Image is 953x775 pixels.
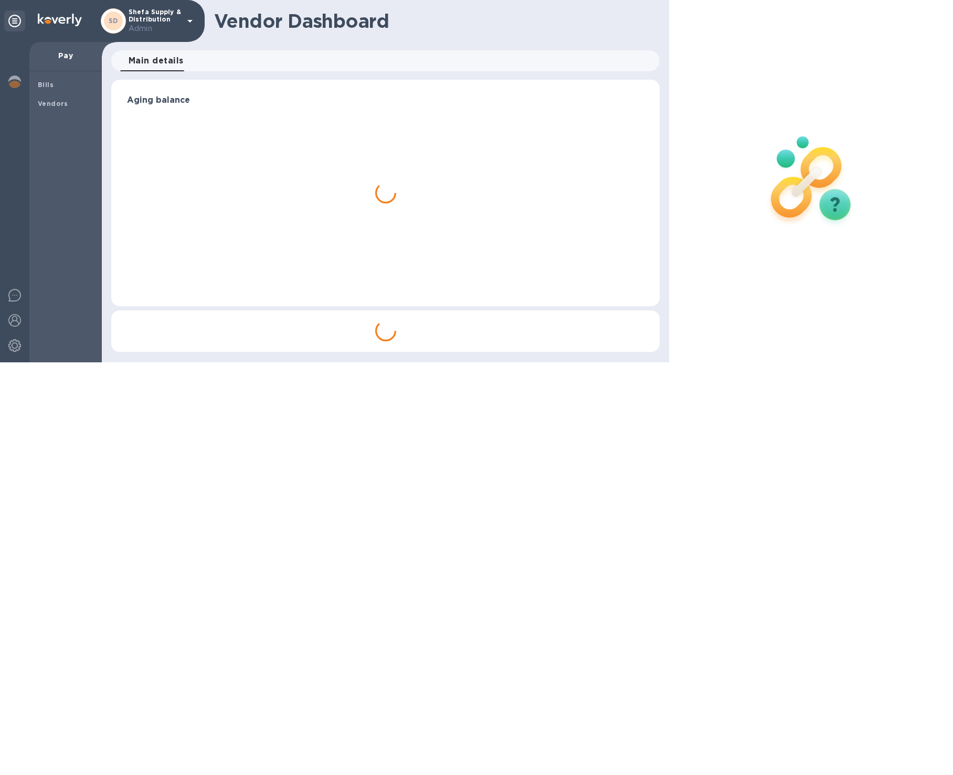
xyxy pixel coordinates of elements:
p: Admin [129,23,181,34]
img: Logo [38,14,82,26]
p: Pay [38,50,93,61]
b: SD [109,17,118,25]
div: Unpin categories [4,10,25,31]
b: Vendors [38,100,68,107]
p: Shefa Supply & Distribution [129,8,181,34]
h1: Vendor Dashboard [214,10,652,32]
h3: Aging balance [127,95,644,105]
span: Main details [129,53,184,68]
b: Bills [38,81,54,89]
